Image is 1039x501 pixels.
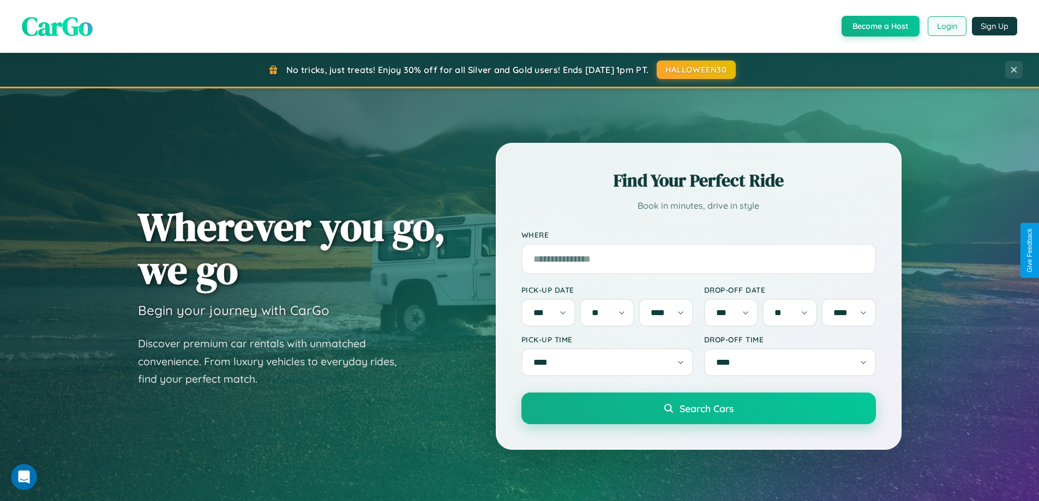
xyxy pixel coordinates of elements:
[138,335,411,388] p: Discover premium car rentals with unmatched convenience. From luxury vehicles to everyday rides, ...
[928,16,966,36] button: Login
[521,335,693,344] label: Pick-up Time
[842,16,920,37] button: Become a Host
[521,198,876,214] p: Book in minutes, drive in style
[680,402,734,414] span: Search Cars
[704,285,876,294] label: Drop-off Date
[1026,228,1034,273] div: Give Feedback
[657,61,736,79] button: HALLOWEEN30
[521,168,876,192] h2: Find Your Perfect Ride
[138,205,446,291] h1: Wherever you go, we go
[972,17,1017,35] button: Sign Up
[286,64,648,75] span: No tricks, just treats! Enjoy 30% off for all Silver and Gold users! Ends [DATE] 1pm PT.
[22,8,93,44] span: CarGo
[704,335,876,344] label: Drop-off Time
[521,285,693,294] label: Pick-up Date
[521,230,876,239] label: Where
[138,302,329,318] h3: Begin your journey with CarGo
[521,393,876,424] button: Search Cars
[11,464,37,490] iframe: Intercom live chat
